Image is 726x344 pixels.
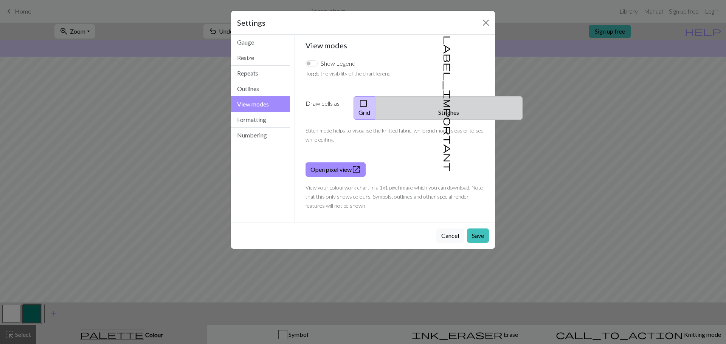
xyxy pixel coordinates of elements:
label: Draw cells as [301,96,349,120]
button: Gauge [231,35,290,50]
small: Toggle the visibility of the chart legend [306,70,391,77]
small: Stitch mode helps to visualise the knitted fabric, while grid mode is easier to see while editing. [306,127,484,143]
h5: View modes [306,41,489,50]
span: check_box_outline_blank [359,98,368,109]
button: Stitches [375,96,523,120]
small: View your colourwork chart in a 1x1 pixel image which you can download. Note that this only shows... [306,184,483,209]
button: Cancel [436,228,464,243]
button: Outlines [231,81,290,97]
a: Open pixel view [306,162,366,177]
button: Close [480,17,492,29]
button: View modes [231,96,290,112]
button: Formatting [231,112,290,128]
label: Show Legend [321,59,355,68]
button: Resize [231,50,290,66]
span: label_important [443,35,453,171]
span: open_in_new [352,164,361,175]
h5: Settings [237,17,265,28]
button: Numbering [231,128,290,143]
button: Save [467,228,489,243]
button: Repeats [231,66,290,81]
button: Grid [354,96,375,120]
